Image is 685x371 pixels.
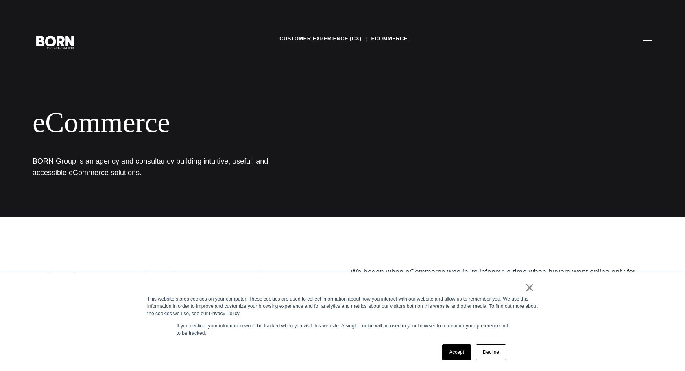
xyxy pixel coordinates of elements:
[476,344,506,360] a: Decline
[147,295,538,317] div: This website stores cookies on your computer. These cookies are used to collect information about...
[442,344,471,360] a: Accept
[177,322,508,337] p: If you decline, your information won’t be tracked when you visit this website. A single cookie wi...
[33,156,277,178] h1: BORN Group is an agency and consultancy building intuitive, useful, and accessible eCommerce solu...
[33,106,496,139] div: eCommerce
[279,33,361,45] a: Customer Experience (CX)
[638,33,657,50] button: Open
[371,33,407,45] a: eCommerce
[525,284,534,291] a: ×
[351,266,652,312] p: We began when eCommerce was in its infancy; a time when buyers went online only for things they c...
